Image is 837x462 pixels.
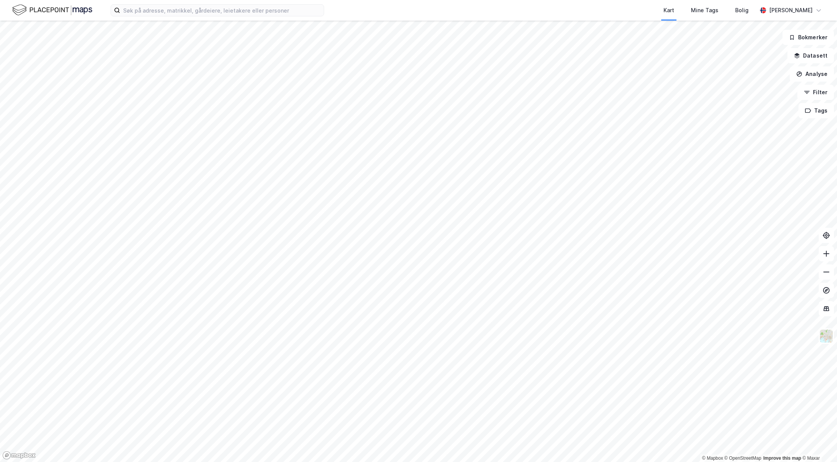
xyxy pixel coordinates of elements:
[799,425,837,462] div: Kontrollprogram for chat
[12,3,92,17] img: logo.f888ab2527a4732fd821a326f86c7f29.svg
[790,66,834,82] button: Analyse
[797,85,834,100] button: Filter
[725,456,761,461] a: OpenStreetMap
[120,5,324,16] input: Søk på adresse, matrikkel, gårdeiere, leietakere eller personer
[2,451,36,460] a: Mapbox homepage
[735,6,749,15] div: Bolig
[819,329,834,343] img: Z
[798,103,834,118] button: Tags
[787,48,834,63] button: Datasett
[763,456,801,461] a: Improve this map
[702,456,723,461] a: Mapbox
[691,6,718,15] div: Mine Tags
[663,6,674,15] div: Kart
[799,425,837,462] iframe: Chat Widget
[769,6,813,15] div: [PERSON_NAME]
[782,30,834,45] button: Bokmerker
